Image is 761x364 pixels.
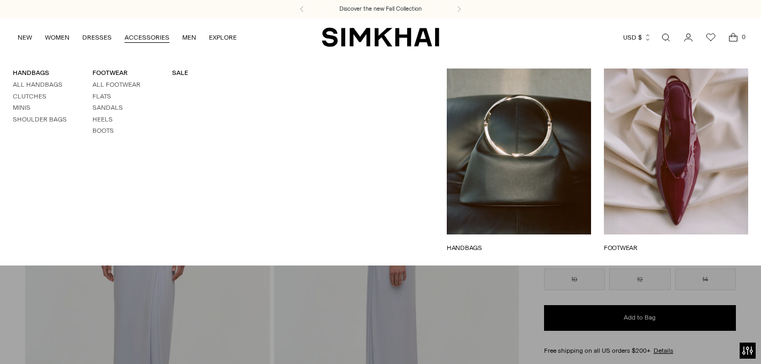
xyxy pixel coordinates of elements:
a: DRESSES [82,26,112,49]
a: Wishlist [700,27,721,48]
a: EXPLORE [209,26,237,49]
a: Go to the account page [678,27,699,48]
a: WOMEN [45,26,69,49]
a: Open cart modal [723,27,744,48]
a: ACCESSORIES [125,26,169,49]
a: Discover the new Fall Collection [339,5,422,13]
span: 0 [739,32,748,42]
a: MEN [182,26,196,49]
a: NEW [18,26,32,49]
a: SIMKHAI [322,27,439,48]
a: Open search modal [655,27,677,48]
button: USD $ [623,26,651,49]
